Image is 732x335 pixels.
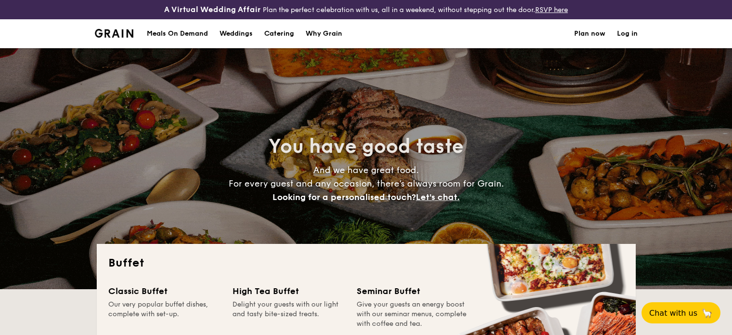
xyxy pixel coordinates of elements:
h1: Catering [264,19,294,48]
div: Give your guests an energy boost with our seminar menus, complete with coffee and tea. [357,300,469,329]
span: Chat with us [649,308,697,318]
div: Our very popular buffet dishes, complete with set-up. [108,300,221,329]
a: Log in [617,19,638,48]
h2: Buffet [108,255,624,271]
a: Logotype [95,29,134,38]
div: Meals On Demand [147,19,208,48]
button: Chat with us🦙 [642,302,720,323]
div: Seminar Buffet [357,284,469,298]
div: Classic Buffet [108,284,221,298]
img: Grain [95,29,134,38]
h4: A Virtual Wedding Affair [164,4,261,15]
div: Delight your guests with our light and tasty bite-sized treats. [232,300,345,329]
div: Plan the perfect celebration with us, all in a weekend, without stepping out the door. [122,4,610,15]
a: RSVP here [535,6,568,14]
a: Plan now [574,19,605,48]
a: Catering [258,19,300,48]
span: 🦙 [701,308,713,319]
div: Why Grain [306,19,342,48]
a: Why Grain [300,19,348,48]
a: Meals On Demand [141,19,214,48]
div: Weddings [219,19,253,48]
span: Let's chat. [416,192,460,202]
div: High Tea Buffet [232,284,345,298]
a: Weddings [214,19,258,48]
